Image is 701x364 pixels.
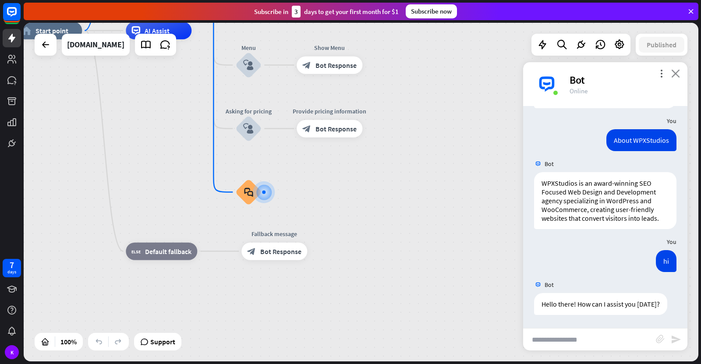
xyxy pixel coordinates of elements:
i: block_faq [244,187,253,197]
i: block_user_input [243,124,254,134]
div: Subscribe now [406,4,457,18]
div: 100% [58,335,79,349]
div: WPXStudios is an award-winning SEO Focused Web Design and Development agency specializing in Word... [534,172,676,229]
span: AI Assist [145,26,170,35]
div: Bot [570,73,677,87]
i: block_bot_response [247,247,256,256]
span: Start point [35,26,68,35]
div: 3 [292,6,301,18]
button: Published [639,37,684,53]
span: Bot Response [315,124,357,133]
div: Fallback message [235,230,314,238]
span: Support [150,335,175,349]
i: more_vert [657,69,666,78]
i: close [671,69,680,78]
div: Hello there! How can I assist you [DATE]? [534,293,667,315]
div: About WPXStudios [606,129,676,151]
i: block_user_input [243,60,254,71]
i: block_fallback [131,247,141,256]
span: Bot Response [315,61,357,70]
span: You [667,238,676,246]
div: Show Menu [290,43,369,52]
div: hi [656,250,676,272]
div: wpxstudios.com [67,34,124,56]
i: home_2 [22,26,31,35]
i: block_bot_response [302,124,311,133]
button: Open LiveChat chat widget [7,4,33,30]
span: You [667,117,676,125]
div: Subscribe in days to get your first month for $1 [254,6,399,18]
div: days [7,269,16,275]
span: Bot Response [260,247,301,256]
span: Bot [545,160,554,168]
i: block_attachment [656,335,665,343]
div: Online [570,87,677,95]
i: block_bot_response [302,61,311,70]
span: Bot [545,281,554,289]
div: Provide pricing information [290,107,369,116]
span: Default fallback [145,247,191,256]
a: 7 days [3,259,21,277]
div: Asking for pricing [222,107,275,116]
div: 7 [10,261,14,269]
div: Menu [222,43,275,52]
div: K [5,345,19,359]
i: send [671,334,681,345]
